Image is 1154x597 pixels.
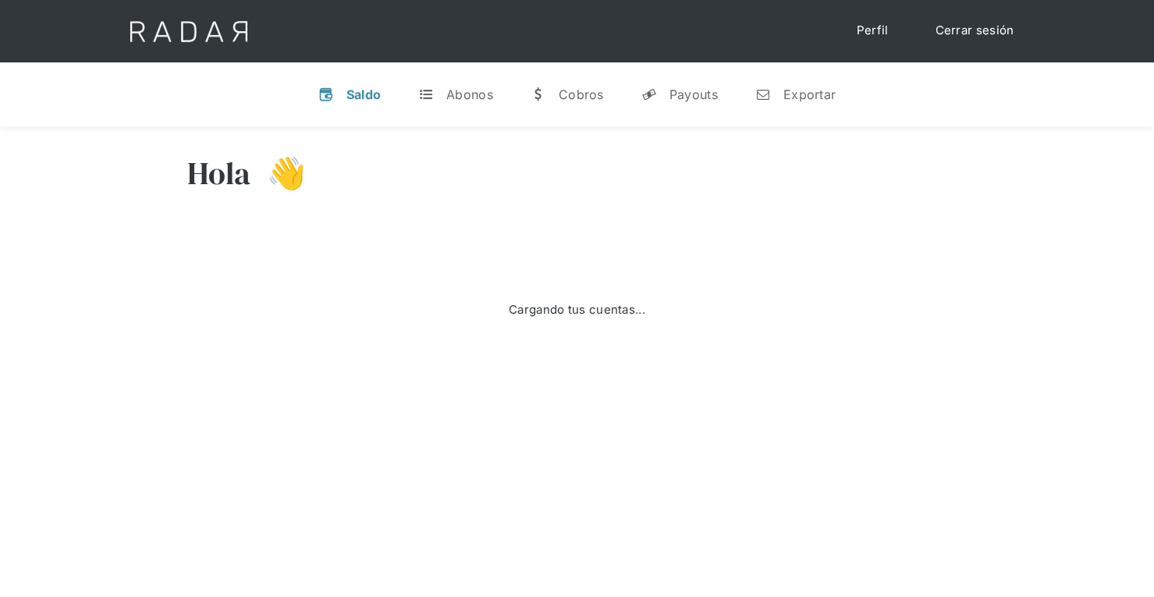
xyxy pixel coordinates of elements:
[318,87,334,102] div: v
[251,154,306,193] h3: 👋
[559,87,604,102] div: Cobros
[531,87,546,102] div: w
[920,16,1030,46] a: Cerrar sesión
[418,87,434,102] div: t
[187,154,251,193] h3: Hola
[783,87,836,102] div: Exportar
[755,87,771,102] div: n
[509,301,645,319] div: Cargando tus cuentas...
[446,87,493,102] div: Abonos
[841,16,904,46] a: Perfil
[641,87,657,102] div: y
[669,87,718,102] div: Payouts
[346,87,382,102] div: Saldo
